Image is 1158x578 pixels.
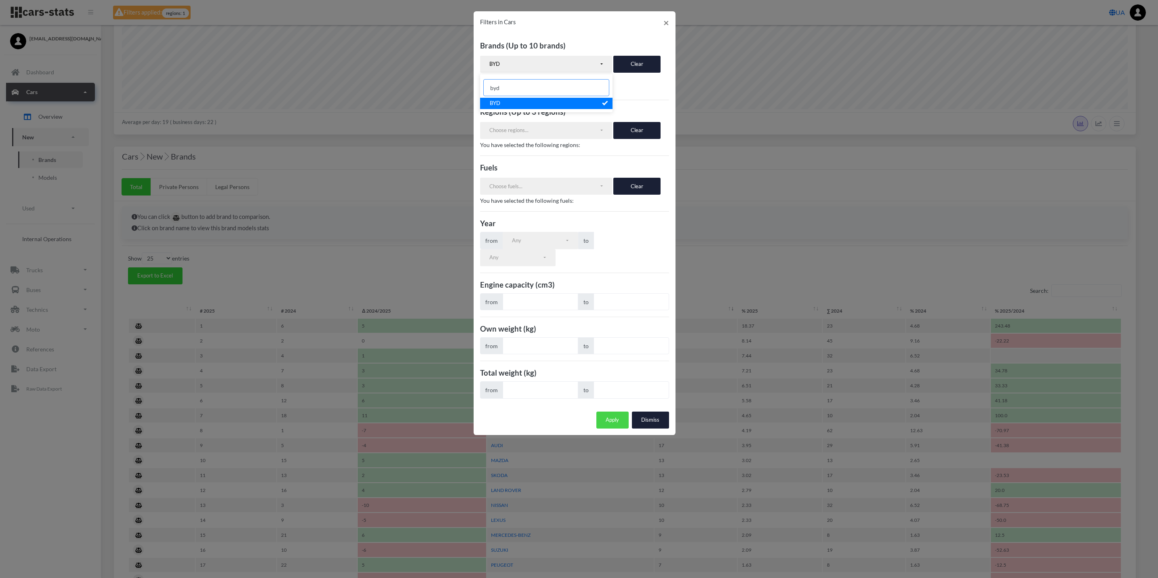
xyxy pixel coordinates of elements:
[613,122,661,139] button: Clear
[480,163,497,172] b: Fuels
[480,249,556,266] button: Any
[480,19,516,25] span: Filters in Cars
[480,381,503,398] span: from
[578,232,594,249] span: to
[490,99,500,107] span: BYD
[578,381,594,398] span: to
[596,412,629,429] button: Apply
[480,141,580,148] span: You have selected the following regions:
[480,122,613,139] button: Choose regions...
[480,107,566,116] b: Regions (Up to 3 regions)
[480,219,496,228] b: Year
[480,56,613,73] button: BYD
[489,183,599,191] div: Choose fuels...
[489,60,599,68] div: BYD
[632,412,669,429] button: Dismiss
[663,17,669,28] span: ×
[480,178,613,195] button: Choose fuels...
[613,178,661,195] button: Clear
[657,11,675,34] button: Close
[480,197,574,204] span: You have selected the following fuels:
[480,368,537,377] b: Total weight (kg)
[578,337,594,354] span: to
[480,232,503,249] span: from
[480,324,536,333] b: Own weight (kg)
[480,337,503,354] span: from
[480,280,555,289] b: Engine capacity (cm3)
[503,232,578,249] button: Any
[480,41,566,50] b: Brands (Up to 10 brands)
[489,126,599,135] div: Choose regions...
[578,293,594,310] span: to
[512,237,565,245] div: Any
[483,79,609,96] input: Search
[489,254,542,262] div: Any
[613,56,661,73] button: Clear
[480,293,503,310] span: from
